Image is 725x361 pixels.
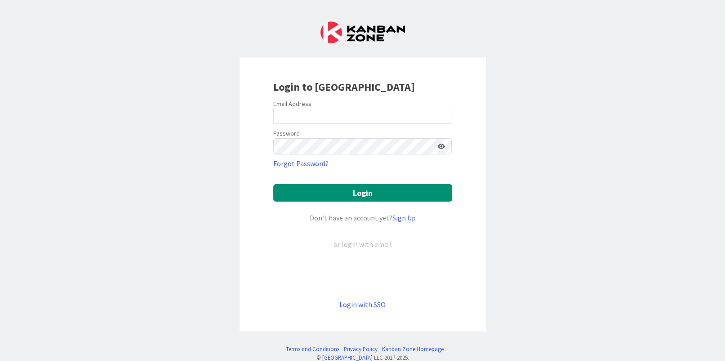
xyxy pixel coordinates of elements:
[382,345,444,353] a: Kanban Zone Homepage
[322,354,373,361] a: [GEOGRAPHIC_DATA]
[269,264,457,284] iframe: Sign in with Google Button
[286,345,339,353] a: Terms and Conditions
[392,213,416,222] a: Sign Up
[339,300,386,309] a: Login with SSO
[273,212,452,223] div: Don’t have an account yet?
[273,129,300,138] label: Password
[273,80,415,94] b: Login to [GEOGRAPHIC_DATA]
[273,184,452,202] button: Login
[320,22,405,43] img: Kanban Zone
[344,345,378,353] a: Privacy Policy
[331,239,394,250] div: or login with email
[273,100,311,108] label: Email Address
[273,158,329,169] a: Forgot Password?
